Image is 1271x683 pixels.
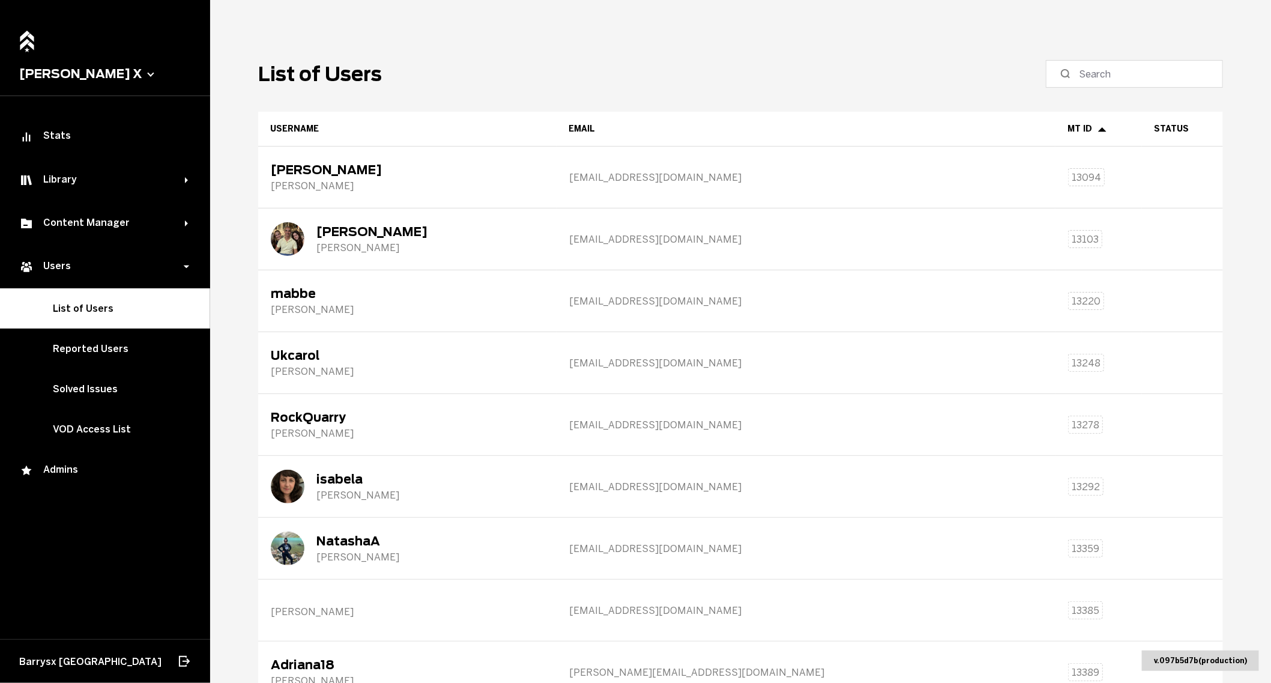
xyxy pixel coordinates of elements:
[271,348,354,363] div: Ukcarol
[271,470,304,503] img: isabela
[569,172,741,183] span: [EMAIL_ADDRESS][DOMAIN_NAME]
[258,208,1223,270] tr: mbaaronson[PERSON_NAME][PERSON_NAME][EMAIL_ADDRESS][DOMAIN_NAME]13103
[569,605,741,616] span: [EMAIL_ADDRESS][DOMAIN_NAME]
[316,242,427,253] div: [PERSON_NAME]
[1072,605,1099,616] span: 13385
[271,428,354,439] div: [PERSON_NAME]
[1072,667,1099,678] span: 13389
[258,518,1223,580] tr: NatashaANatashaA[PERSON_NAME][EMAIL_ADDRESS][DOMAIN_NAME]13359
[16,24,38,50] a: Home
[316,551,399,563] div: [PERSON_NAME]
[1072,172,1101,183] span: 13094
[258,456,1223,518] tr: isabelaisabela[PERSON_NAME][EMAIL_ADDRESS][DOMAIN_NAME]13292
[316,225,427,239] div: [PERSON_NAME]
[1072,481,1100,493] span: 13292
[177,648,191,675] button: Log out
[316,490,399,501] div: [PERSON_NAME]
[19,173,185,187] div: Library
[258,62,382,86] h1: List of Users
[316,534,399,548] div: NatashaA
[258,112,557,147] th: Toggle SortBy
[271,532,304,565] img: NatashaA
[19,216,185,231] div: Content Manager
[271,180,382,192] div: [PERSON_NAME]
[316,472,399,487] div: isabela
[1072,357,1100,369] span: 13248
[271,304,354,315] div: [PERSON_NAME]
[569,234,741,245] span: [EMAIL_ADDRESS][DOMAIN_NAME]
[569,296,741,307] span: [EMAIL_ADDRESS][DOMAIN_NAME]
[1072,234,1099,245] span: 13103
[19,656,162,667] span: Barrysx [GEOGRAPHIC_DATA]
[569,419,741,431] span: [EMAIL_ADDRESS][DOMAIN_NAME]
[1072,296,1100,307] span: 13220
[271,658,354,672] div: Adriana18
[1072,419,1099,431] span: 13278
[569,357,741,369] span: [EMAIL_ADDRESS][DOMAIN_NAME]
[258,147,1223,208] tr: [PERSON_NAME][PERSON_NAME][EMAIL_ADDRESS][DOMAIN_NAME]13094
[271,410,354,425] div: RockQuarry
[557,112,1055,147] th: Toggle SortBy
[1142,651,1259,671] div: v. 097b5d7b ( production )
[569,481,741,493] span: [EMAIL_ADDRESS][DOMAIN_NAME]
[258,270,1223,332] tr: mabbe[PERSON_NAME][EMAIL_ADDRESS][DOMAIN_NAME]13220
[271,222,304,256] img: mbaaronson
[271,366,354,377] div: [PERSON_NAME]
[569,543,741,554] span: [EMAIL_ADDRESS][DOMAIN_NAME]
[1055,112,1142,147] th: Toggle SortBy
[1079,67,1198,81] input: Search
[271,163,382,177] div: [PERSON_NAME]
[271,287,354,301] div: mabbe
[258,394,1223,456] tr: RockQuarry[PERSON_NAME][EMAIL_ADDRESS][DOMAIN_NAME]13278
[258,332,1223,394] tr: Ukcarol[PERSON_NAME][EMAIL_ADDRESS][DOMAIN_NAME]13248
[1072,543,1099,554] span: 13359
[569,667,824,678] span: [PERSON_NAME][EMAIL_ADDRESS][DOMAIN_NAME]
[258,580,1223,642] tr: [PERSON_NAME][EMAIL_ADDRESS][DOMAIN_NAME]13385
[19,67,191,81] button: [PERSON_NAME] X
[19,130,191,144] div: Stats
[19,464,191,478] div: Admins
[271,606,354,618] div: [PERSON_NAME]
[1142,112,1223,147] th: Status
[1067,124,1130,134] div: MT ID
[19,260,185,274] div: Users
